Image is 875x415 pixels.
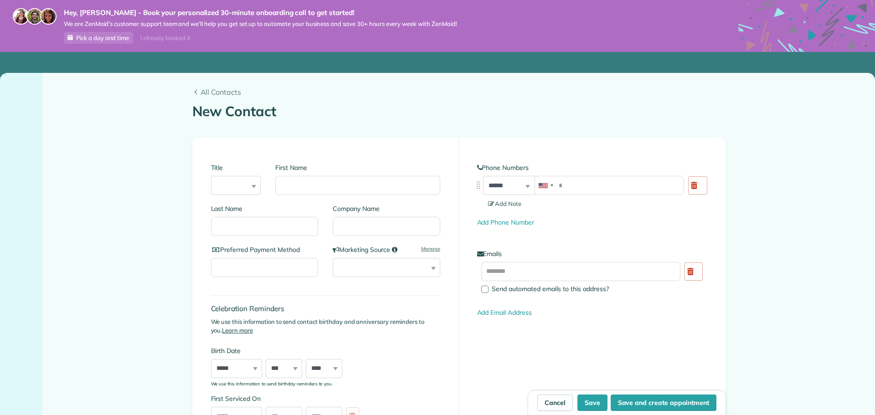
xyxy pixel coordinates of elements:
label: Phone Numbers [477,163,707,172]
img: jorge-587dff0eeaa6aab1f244e6dc62b8924c3b6ad411094392a53c71c6c4a576187d.jpg [26,8,43,25]
p: We use this information to send contact birthday and anniversary reminders to you. [211,318,440,335]
button: Save [577,395,607,411]
h1: New Contact [192,104,726,119]
img: drag_indicator-119b368615184ecde3eda3c64c821f6cf29d3e2b97b89ee44bc31753036683e5.png [474,180,483,190]
label: Emails [477,249,707,258]
span: Add Note [488,200,522,207]
a: Add Email Address [477,308,532,317]
a: Learn more [222,327,253,334]
strong: Hey, [PERSON_NAME] - Book your personalized 30-minute onboarding call to get started! [64,8,457,17]
span: Pick a day and time [76,34,129,41]
label: Preferred Payment Method [211,245,319,254]
span: All Contacts [201,87,726,97]
a: Add Phone Number [477,218,534,226]
img: maria-72a9807cf96188c08ef61303f053569d2e2a8a1cde33d635c8a3ac13582a053d.jpg [13,8,29,25]
a: Cancel [537,395,573,411]
div: I already booked it [135,32,196,44]
label: Company Name [333,204,440,213]
label: First Name [275,163,440,172]
label: Birth Date [211,346,364,355]
a: Manage [421,245,440,253]
label: First Serviced On [211,394,364,403]
a: All Contacts [192,87,726,97]
span: Send automated emails to this address? [492,285,609,293]
h4: Celebration Reminders [211,305,440,313]
sub: We use this information to send birthday reminders to you. [211,381,333,386]
img: michelle-19f622bdf1676172e81f8f8fba1fb50e276960ebfe0243fe18214015130c80e4.jpg [40,8,57,25]
a: Pick a day and time [64,32,133,44]
button: Save and create appointment [611,395,716,411]
div: United States: +1 [535,176,556,195]
label: Title [211,163,261,172]
label: Marketing Source [333,245,440,254]
label: Last Name [211,204,319,213]
span: We are ZenMaid’s customer support team and we’ll help you get set up to automate your business an... [64,20,457,28]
